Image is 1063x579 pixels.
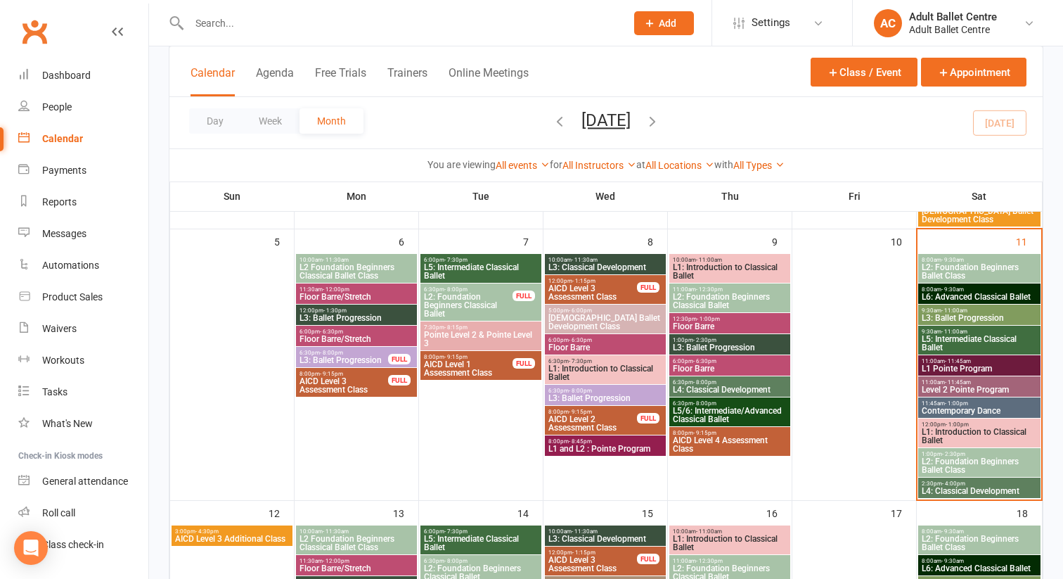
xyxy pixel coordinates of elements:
a: All Instructors [562,160,636,171]
div: Tasks [42,386,67,397]
div: 9 [772,229,792,253]
span: L6: Advanced Classical Ballet [921,564,1038,573]
span: Floor Barre/Stretch [299,335,414,343]
span: - 11:45am [945,379,971,386]
span: L2: Foundation Beginners Classical Ballet [672,293,787,310]
div: Class check-in [42,539,104,550]
div: General attendance [42,476,128,487]
span: - 4:00pm [942,481,965,487]
span: 12:00pm [299,307,414,314]
div: People [42,101,72,113]
button: Class / Event [811,58,917,87]
div: 8 [648,229,667,253]
span: L2: Foundation Beginners Ballet Class [921,457,1038,474]
span: 11:30am [299,286,414,293]
span: AICD Level 1 Assessment Class [423,360,513,377]
span: 8:00am [921,528,1038,535]
span: - 8:00pm [693,400,716,407]
span: Pointe Level 2 & Pointe Level 3 [423,331,539,348]
span: L2: Foundation Beginners Ballet Class [921,263,1038,280]
strong: with [714,159,733,170]
div: Product Sales [42,291,103,303]
span: - 9:30am [941,528,964,535]
a: All Types [733,160,785,171]
span: - 6:30pm [320,329,343,335]
span: 6:00pm [423,257,539,263]
button: Week [241,108,299,134]
span: 11:00am [672,286,787,293]
span: 9:30am [921,329,1038,335]
span: - 8:00pm [444,558,468,564]
span: 8:00pm [548,409,638,415]
span: 12:00pm [548,278,638,284]
span: - 6:30pm [693,358,716,364]
a: People [18,91,148,123]
span: 8:00am [921,286,1038,293]
span: L3: Ballet Progression [672,343,787,352]
button: Add [634,11,694,35]
div: Roll call [42,507,75,518]
a: Product Sales [18,281,148,313]
span: L5: Intermediate Classical Ballet [921,335,1038,352]
span: AICD Level 3 Assessment Class [548,284,638,301]
div: Workouts [42,355,84,366]
span: - 12:30pm [696,286,723,293]
span: - 12:00pm [323,558,349,564]
strong: for [550,159,562,170]
span: - 8:15pm [444,324,468,331]
button: Free Trials [315,66,366,96]
span: L2: Foundation Beginners Ballet Class [921,535,1038,552]
span: Floor Barre [672,364,787,373]
span: 12:30pm [672,316,787,322]
span: - 1:00pm [945,400,968,407]
span: 6:30pm [672,379,787,386]
span: Floor Barre/Stretch [299,564,414,573]
span: 6:30pm [548,358,663,364]
span: - 2:30pm [942,451,965,457]
div: Adult Ballet Centre [909,23,997,36]
th: Sat [917,182,1043,211]
div: 16 [766,501,792,524]
div: Payments [42,165,86,176]
span: 11:00am [921,379,1038,386]
span: - 2:30pm [693,337,716,343]
div: 7 [523,229,543,253]
span: AICD Level 4 Assessment Class [672,436,787,453]
span: 1:00pm [921,451,1038,457]
div: Messages [42,228,86,239]
span: 11:00am [921,358,1038,364]
span: L5/6: Intermediate/Advanced Classical Ballet [672,407,787,424]
span: 6:30pm [423,286,513,293]
div: 12 [269,501,294,524]
th: Mon [295,182,419,211]
span: - 11:45am [945,358,971,364]
a: Automations [18,250,148,281]
div: Calendar [42,133,83,144]
button: Calendar [191,66,235,96]
span: - 8:00pm [569,388,592,394]
span: Floor Barre/Stretch [299,293,414,301]
span: - 8:00pm [444,286,468,293]
span: 7:30pm [423,324,539,331]
a: All events [496,160,550,171]
span: - 7:30pm [444,257,468,263]
a: Clubworx [17,14,52,49]
span: - 9:15pm [444,354,468,360]
span: L2: Foundation Beginners Classical Ballet [423,293,513,318]
span: - 1:15pm [572,278,595,284]
span: 8:00am [921,257,1038,263]
span: 1:00pm [672,337,787,343]
span: Floor Barre [672,322,787,331]
span: - 1:30pm [323,307,347,314]
a: Roll call [18,497,148,529]
span: L1 and L2 : Pointe Program [548,445,663,453]
span: 11:30am [299,558,414,564]
a: Messages [18,218,148,250]
span: - 9:15pm [320,371,343,377]
span: L1: Introduction to Classical Ballet [672,263,787,280]
span: AICD Level 3 Assessment Class [548,556,638,573]
div: FULL [513,358,535,369]
button: Month [299,108,363,134]
span: - 11:00am [696,528,722,535]
div: 11 [1016,229,1041,253]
